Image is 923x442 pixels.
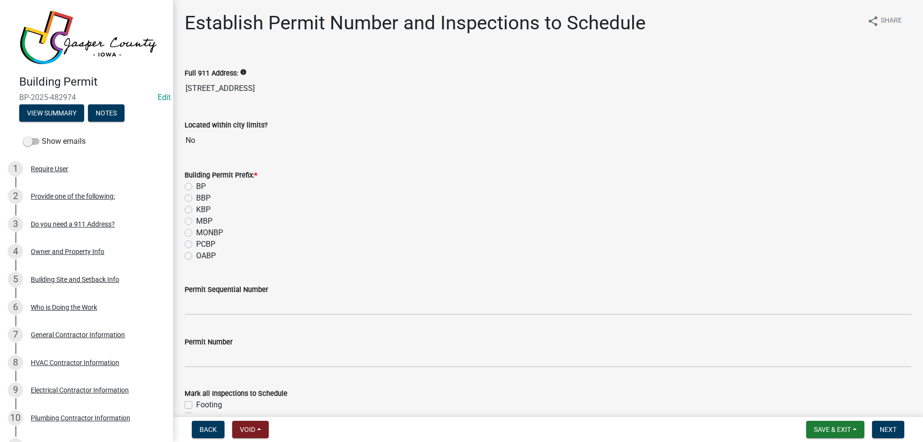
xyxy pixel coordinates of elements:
[196,250,216,262] label: OABP
[196,239,215,250] label: PCBP
[8,355,23,370] div: 8
[196,215,212,227] label: MBP
[19,10,158,65] img: Jasper County, Iowa
[31,276,119,283] div: Building Site and Setback Info
[192,421,225,438] button: Back
[8,216,23,232] div: 3
[185,122,268,129] label: Located within city limits?
[31,415,130,421] div: Plumbing Contractor Information
[196,399,222,411] label: Footing
[185,391,287,397] label: Mark all Inspections to Schedule
[185,172,257,179] label: Building Permit Prefix:
[806,421,864,438] button: Save & Exit
[8,244,23,259] div: 4
[880,426,897,433] span: Next
[19,104,84,122] button: View Summary
[8,327,23,342] div: 7
[8,410,23,426] div: 10
[240,69,247,76] i: info
[867,15,879,27] i: share
[19,93,154,102] span: BP-2025-482974
[185,287,268,293] label: Permit Sequential Number
[19,110,84,117] wm-modal-confirm: Summary
[31,165,68,172] div: Require User
[31,304,97,311] div: Who is Doing the Work
[23,136,86,147] label: Show emails
[200,426,217,433] span: Back
[196,411,252,422] label: Foundation Wall
[196,181,206,192] label: BP
[19,75,165,89] h4: Building Permit
[881,15,902,27] span: Share
[8,300,23,315] div: 6
[31,193,115,200] div: Provide one of the following:
[185,12,646,35] h1: Establish Permit Number and Inspections to Schedule
[860,12,910,30] button: shareShare
[814,426,851,433] span: Save & Exit
[232,421,269,438] button: Void
[8,161,23,177] div: 1
[240,426,255,433] span: Void
[31,387,129,393] div: Electrical Contractor Information
[31,248,104,255] div: Owner and Property Info
[88,110,125,117] wm-modal-confirm: Notes
[8,272,23,287] div: 5
[196,192,211,204] label: BBP
[196,204,211,215] label: KBP
[158,93,171,102] a: Edit
[158,93,171,102] wm-modal-confirm: Edit Application Number
[88,104,125,122] button: Notes
[31,221,115,227] div: Do you need a 911 Address?
[31,359,119,366] div: HVAC Contractor Information
[31,331,125,338] div: General Contractor Information
[196,227,223,239] label: MONBP
[8,189,23,204] div: 2
[872,421,904,438] button: Next
[185,339,233,346] label: Permit Number
[8,382,23,398] div: 9
[185,70,238,77] label: Full 911 Address:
